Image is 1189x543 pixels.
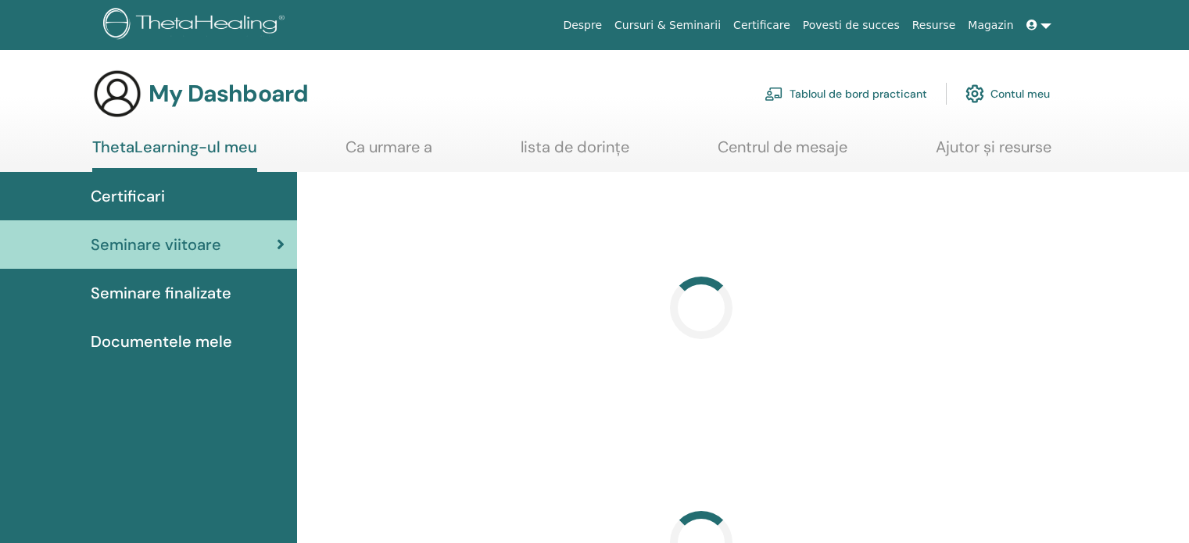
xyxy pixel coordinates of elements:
[149,80,308,108] h3: My Dashboard
[521,138,629,168] a: lista de dorințe
[906,11,962,40] a: Resurse
[797,11,906,40] a: Povesti de succes
[91,281,231,305] span: Seminare finalizate
[557,11,608,40] a: Despre
[92,138,257,172] a: ThetaLearning-ul meu
[965,80,984,107] img: cog.svg
[962,11,1019,40] a: Magazin
[91,330,232,353] span: Documentele mele
[765,87,783,101] img: chalkboard-teacher.svg
[103,8,290,43] img: logo.png
[92,69,142,119] img: generic-user-icon.jpg
[608,11,727,40] a: Cursuri & Seminarii
[936,138,1051,168] a: Ajutor și resurse
[965,77,1050,111] a: Contul meu
[718,138,847,168] a: Centrul de mesaje
[91,233,221,256] span: Seminare viitoare
[91,184,165,208] span: Certificari
[765,77,927,111] a: Tabloul de bord practicant
[346,138,432,168] a: Ca urmare a
[727,11,797,40] a: Certificare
